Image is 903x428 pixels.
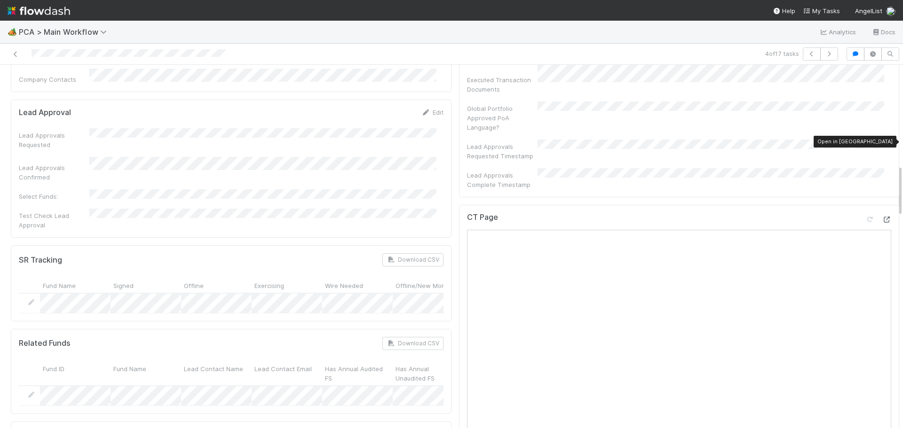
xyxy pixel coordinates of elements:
[803,7,840,15] span: My Tasks
[19,211,89,230] div: Test Check Lead Approval
[19,108,71,117] h5: Lead Approval
[252,361,322,385] div: Lead Contact Email
[19,256,62,265] h5: SR Tracking
[19,192,89,201] div: Select Funds:
[467,104,538,132] div: Global Portfolio Approved PoA Language?
[111,278,181,292] div: Signed
[819,26,856,38] a: Analytics
[382,253,444,266] button: Download CSV
[467,171,538,189] div: Lead Approvals Complete Timestamp
[322,361,393,385] div: Has Annual Audited FS
[40,278,111,292] div: Fund Name
[19,339,71,348] h5: Related Funds
[252,278,322,292] div: Exercising
[421,109,444,116] a: Edit
[19,131,89,149] div: Lead Approvals Requested
[467,75,538,94] div: Executed Transaction Documents
[467,142,538,161] div: Lead Approvals Requested Timestamp
[181,278,252,292] div: Offline
[393,361,463,385] div: Has Annual Unaudited FS
[382,337,444,350] button: Download CSV
[467,213,498,222] h5: CT Page
[19,27,111,37] span: PCA > Main Workflow
[773,6,795,16] div: Help
[19,75,89,84] div: Company Contacts
[322,278,393,292] div: Wire Needed
[181,361,252,385] div: Lead Contact Name
[40,361,111,385] div: Fund ID
[765,49,799,58] span: 4 of 17 tasks
[871,26,895,38] a: Docs
[8,28,17,36] span: 🏕️
[111,361,181,385] div: Fund Name
[8,3,70,19] img: logo-inverted-e16ddd16eac7371096b0.svg
[19,163,89,182] div: Lead Approvals Confirmed
[393,278,463,292] div: Offline/New Money
[886,7,895,16] img: avatar_9ff82f50-05c7-4c71-8fc6-9a2e070af8b5.png
[855,7,882,15] span: AngelList
[803,6,840,16] a: My Tasks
